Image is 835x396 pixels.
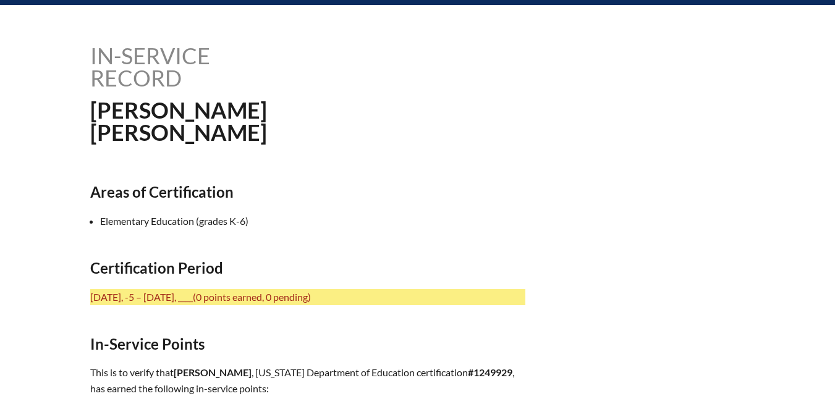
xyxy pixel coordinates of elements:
[468,366,512,378] b: #1249929
[193,291,311,303] span: (0 points earned, 0 pending)
[174,366,252,378] span: [PERSON_NAME]
[100,213,535,229] li: Elementary Education (grades K-6)
[90,183,525,201] h2: Areas of Certification
[90,259,525,277] h2: Certification Period
[90,44,339,89] h1: In-service record
[90,99,496,143] h1: [PERSON_NAME] [PERSON_NAME]
[90,335,525,353] h2: In-Service Points
[90,289,525,305] p: [DATE], -5 – [DATE], ____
